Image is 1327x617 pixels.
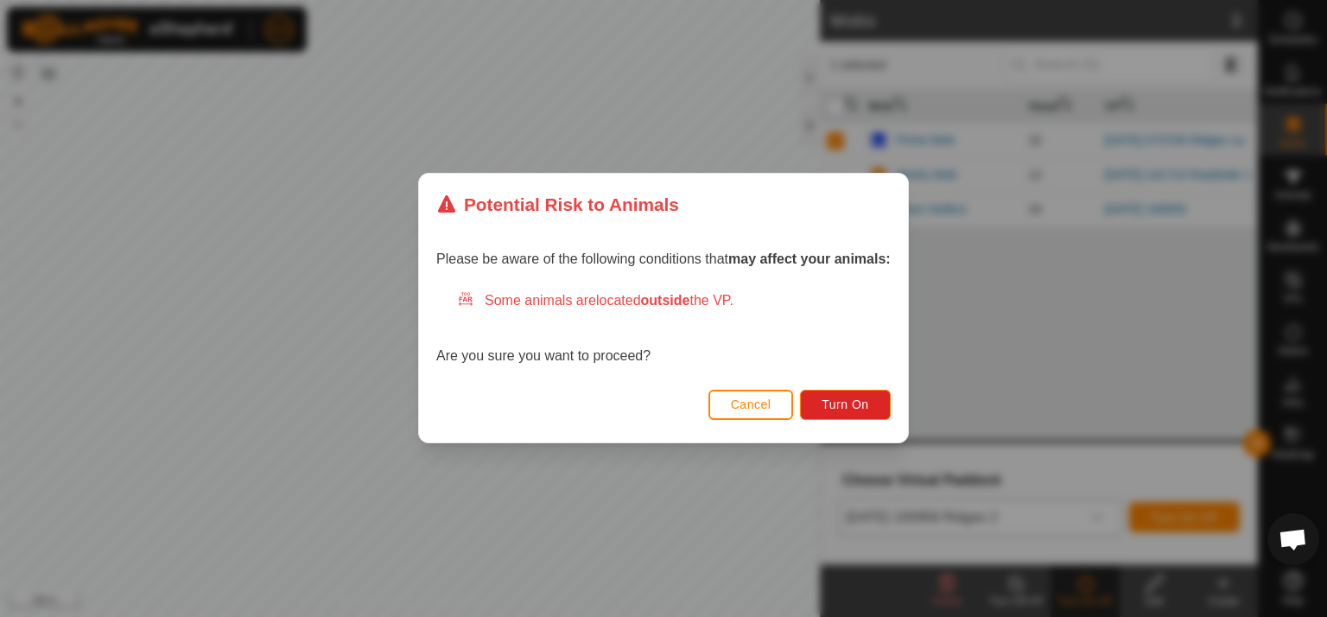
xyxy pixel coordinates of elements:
[728,252,891,267] strong: may affect your animals:
[436,291,891,367] div: Are you sure you want to proceed?
[1267,513,1319,565] div: Open chat
[822,398,869,412] span: Turn On
[641,294,690,308] strong: outside
[596,294,733,308] span: located the VP.
[801,390,891,420] button: Turn On
[708,390,794,420] button: Cancel
[457,291,891,312] div: Some animals are
[731,398,771,412] span: Cancel
[436,191,679,218] div: Potential Risk to Animals
[436,252,891,267] span: Please be aware of the following conditions that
